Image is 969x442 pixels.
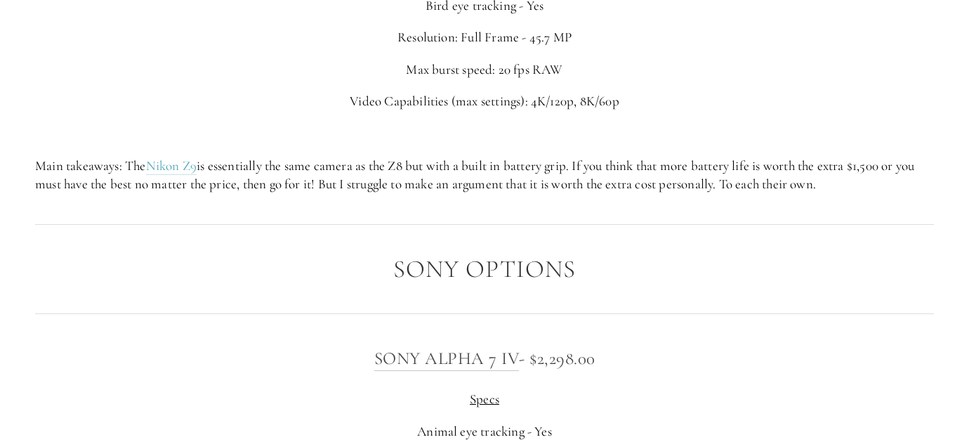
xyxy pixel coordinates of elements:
[35,422,934,441] p: Animal eye tracking - Yes
[35,28,934,47] p: Resolution: Full Frame - 45.7 MP
[35,157,934,194] p: Main takeaways: The is essentially the same camera as the Z8 but with a built in battery grip. If...
[35,256,934,283] h2: Sony Options
[35,92,934,111] p: Video Capabilities (max settings): 4K/120p, 8K/60p
[35,344,934,372] h3: - $2,298.00
[374,348,520,370] a: Sony Alpha 7 IV
[35,60,934,79] p: Max burst speed: 20 fps RAW
[146,157,197,175] a: Nikon Z9
[470,391,499,407] span: Specs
